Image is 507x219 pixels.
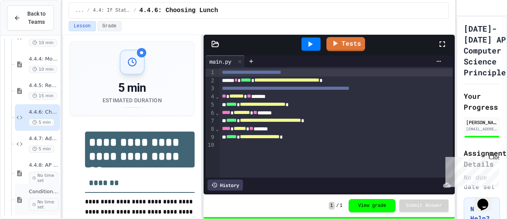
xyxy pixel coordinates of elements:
div: 5 min [103,81,162,95]
div: 2 [206,77,215,85]
span: 10 min [29,66,57,73]
span: No time set [29,198,58,211]
span: / [87,7,90,14]
a: Tests [326,37,365,51]
div: [PERSON_NAME] [466,119,498,126]
div: 9 [206,134,215,142]
span: 4.4.6: Choosing Lunch [29,109,58,116]
span: 10 min [29,39,57,46]
span: Back to Teams [25,10,47,26]
div: main.py [206,57,235,66]
span: No time set [29,172,58,184]
span: Fold line [215,93,219,100]
span: 4.4.4: More than Two Choices [29,56,58,62]
span: 4.4: If Statements [93,7,130,14]
button: Submit Answer [399,199,448,212]
span: 4.4.7: Admission Fee [29,135,58,142]
div: 3 [206,85,215,93]
button: Lesson [69,21,96,31]
span: 4.4.5: Review - More than Two Choices [29,82,58,89]
h2: Assignment Details [464,148,500,169]
iframe: chat widget [474,188,499,211]
span: 1 [340,203,342,209]
div: 7 [206,117,215,125]
div: 8 [206,125,215,134]
span: 5 min [29,119,54,126]
div: 10 [206,141,215,149]
div: 4 [206,93,215,101]
button: View grade [349,199,395,212]
span: / [336,203,339,209]
span: Fold line [215,110,219,116]
span: Fold line [215,126,219,132]
span: 5 min [29,145,54,153]
span: 15 min [29,92,57,100]
span: 4.4.6: Choosing Lunch [139,6,218,15]
span: Submit Answer [406,203,442,209]
span: ... [75,7,84,14]
div: Estimated Duration [103,96,162,104]
span: 4.4.8: AP Practice - If Statements [29,162,58,169]
div: 5 [206,101,215,109]
button: Grade [97,21,122,31]
span: Conditional Exercise Problems [29,189,58,195]
div: Chat with us now!Close [3,3,54,50]
div: 6 [206,109,215,118]
div: [EMAIL_ADDRESS][DOMAIN_NAME] [466,126,498,132]
h2: Your Progress [464,91,500,112]
div: main.py [206,55,245,67]
span: / [133,7,136,14]
iframe: chat widget [442,154,499,187]
div: History [207,180,243,191]
div: 1 [206,69,215,77]
span: 1 [329,202,335,210]
button: Back to Teams [7,5,54,30]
